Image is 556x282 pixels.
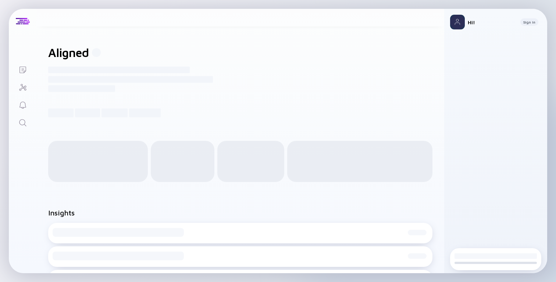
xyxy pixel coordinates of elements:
img: Profile Picture [450,15,465,29]
div: Hi! [468,19,514,25]
h1: Aligned [48,46,89,60]
a: Lists [9,60,36,78]
a: Search [9,113,36,131]
h2: Insights [48,208,75,217]
a: Reminders [9,96,36,113]
button: Sign In [520,18,538,26]
a: Investor Map [9,78,36,96]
